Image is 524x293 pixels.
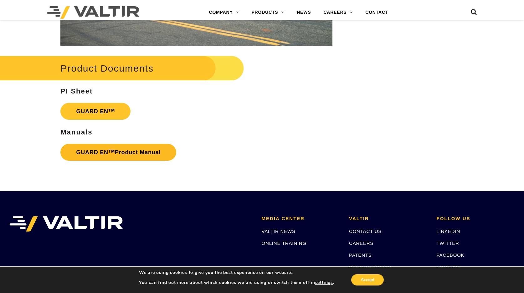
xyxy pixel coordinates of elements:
[60,144,176,161] a: GUARD ENTMProduct Manual
[436,252,464,258] a: FACEBOOK
[315,280,333,285] button: settings
[436,265,461,270] a: YOUTUBE
[262,216,340,221] h2: MEDIA CENTER
[349,252,372,258] a: PATENTS
[245,6,290,19] a: PRODUCTS
[108,108,115,113] sup: TM
[351,274,384,285] button: Accept
[139,270,334,275] p: We are using cookies to give you the best experience on our website.
[262,240,306,246] a: ONLINE TRAINING
[359,6,394,19] a: CONTACT
[108,149,115,154] sup: TM
[9,216,123,232] img: VALTIR
[436,229,460,234] a: LINKEDIN
[47,6,139,19] img: Valtir
[203,6,245,19] a: COMPANY
[60,103,131,120] a: GUARD ENTM
[139,280,334,285] p: You can find out more about which cookies we are using or switch them off in .
[60,87,93,95] strong: PI Sheet
[349,265,391,270] a: PRIVACY POLICY
[262,229,295,234] a: VALTIR NEWS
[349,240,373,246] a: CAREERS
[290,6,317,19] a: NEWS
[317,6,359,19] a: CAREERS
[60,128,92,136] strong: Manuals
[436,216,514,221] h2: FOLLOW US
[349,216,427,221] h2: VALTIR
[436,240,459,246] a: TWITTER
[349,229,382,234] a: CONTACT US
